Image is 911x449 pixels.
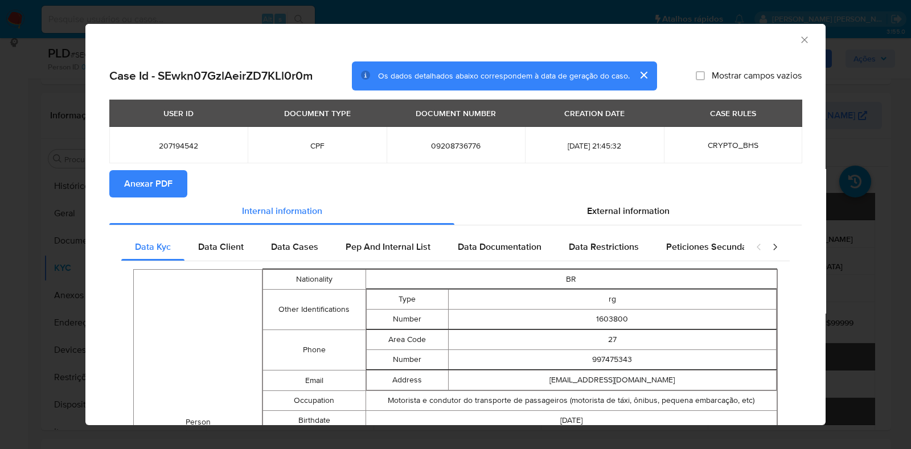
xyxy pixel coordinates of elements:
td: Number [366,350,448,370]
td: BR [366,270,777,290]
span: CRYPTO_BHS [708,139,758,151]
td: Address [366,370,448,390]
td: Area Code [366,330,448,350]
td: Type [366,290,448,310]
span: 207194542 [123,141,234,151]
td: Phone [263,330,366,370]
button: Fechar a janela [799,34,809,44]
td: Motorista e condutor do transporte de passageiros (motorista de táxi, ônibus, pequena embarcação,... [366,391,777,411]
span: Data Kyc [135,240,171,253]
td: rg [448,290,776,310]
span: 09208736776 [400,141,511,151]
span: CPF [261,141,372,151]
div: USER ID [157,104,200,123]
div: closure-recommendation-modal [85,24,826,425]
button: Anexar PDF [109,170,187,197]
span: Data Client [198,240,244,253]
span: Internal information [242,204,322,217]
td: Email [263,370,366,391]
td: Other Identifications [263,290,366,330]
span: Pep And Internal List [346,240,430,253]
span: Data Documentation [458,240,541,253]
span: Anexar PDF [124,171,173,196]
span: Mostrar campos vazios [712,70,802,81]
span: [DATE] 21:45:32 [539,141,650,151]
td: Number [366,310,448,329]
div: CASE RULES [703,104,763,123]
td: 997475343 [448,350,776,370]
div: CREATION DATE [557,104,631,123]
div: DOCUMENT NUMBER [409,104,503,123]
div: DOCUMENT TYPE [277,104,358,123]
h2: Case Id - SEwkn07GzlAeirZD7KLl0r0m [109,68,313,83]
span: External information [587,204,670,217]
span: Peticiones Secundarias [666,240,762,253]
td: [EMAIL_ADDRESS][DOMAIN_NAME] [448,370,776,390]
td: 1603800 [448,310,776,329]
span: Data Restrictions [569,240,639,253]
td: Nationality [263,270,366,290]
td: 27 [448,330,776,350]
button: cerrar [630,61,657,89]
span: Os dados detalhados abaixo correspondem à data de geração do caso. [378,70,630,81]
td: Birthdate [263,411,366,431]
div: Detailed info [109,197,802,225]
div: Detailed internal info [121,233,744,261]
td: Occupation [263,391,366,411]
input: Mostrar campos vazios [696,71,705,80]
span: Data Cases [271,240,318,253]
td: [DATE] [366,411,777,431]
